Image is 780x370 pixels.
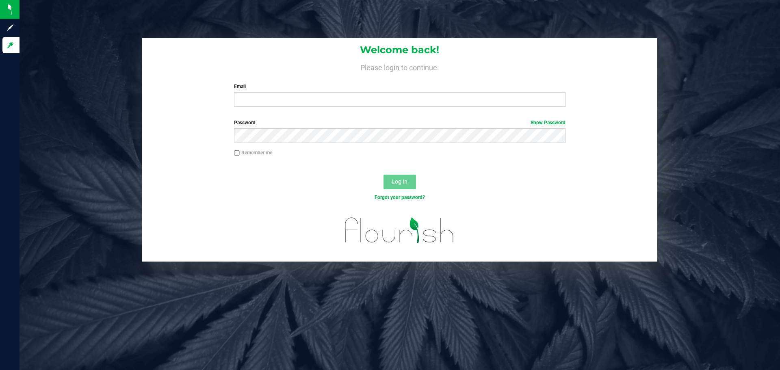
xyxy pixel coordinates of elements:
[142,62,657,71] h4: Please login to continue.
[234,149,272,156] label: Remember me
[392,178,407,185] span: Log In
[383,175,416,189] button: Log In
[335,210,464,251] img: flourish_logo.svg
[142,45,657,55] h1: Welcome back!
[375,195,425,200] a: Forgot your password?
[234,120,256,125] span: Password
[6,24,14,32] inline-svg: Sign up
[234,150,240,156] input: Remember me
[6,41,14,49] inline-svg: Log in
[531,120,565,125] a: Show Password
[234,83,565,90] label: Email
